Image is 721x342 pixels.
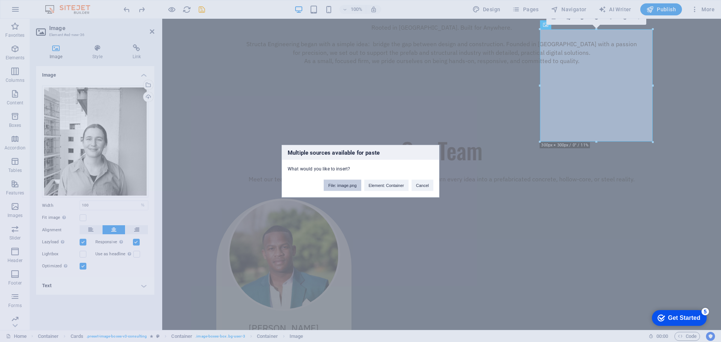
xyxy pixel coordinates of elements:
[412,179,433,191] button: Cancel
[6,4,61,20] div: Get Started 5 items remaining, 0% complete
[282,160,439,172] div: What would you like to insert?
[324,179,361,191] button: File: image.png
[56,2,63,9] div: 5
[282,145,439,160] h3: Multiple sources available for paste
[22,8,54,15] div: Get Started
[364,179,409,191] button: Element: Container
